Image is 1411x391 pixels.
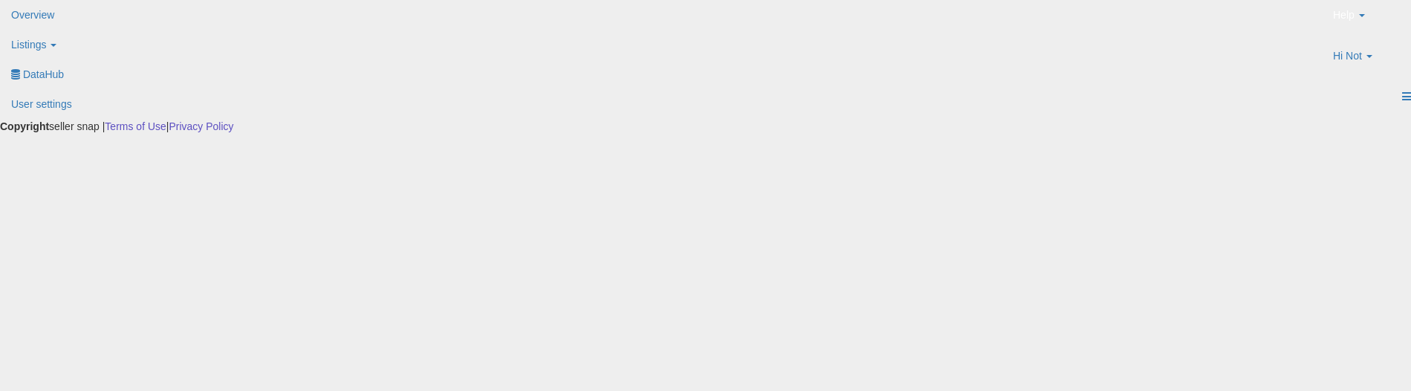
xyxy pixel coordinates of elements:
[23,68,64,80] span: DataHub
[1333,48,1362,63] span: Hi Not
[11,9,54,21] span: Overview
[169,120,233,132] a: Privacy Policy
[105,120,166,132] a: Terms of Use
[11,39,46,51] span: Listings
[1333,7,1355,22] span: Help
[1322,41,1411,82] a: Hi Not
